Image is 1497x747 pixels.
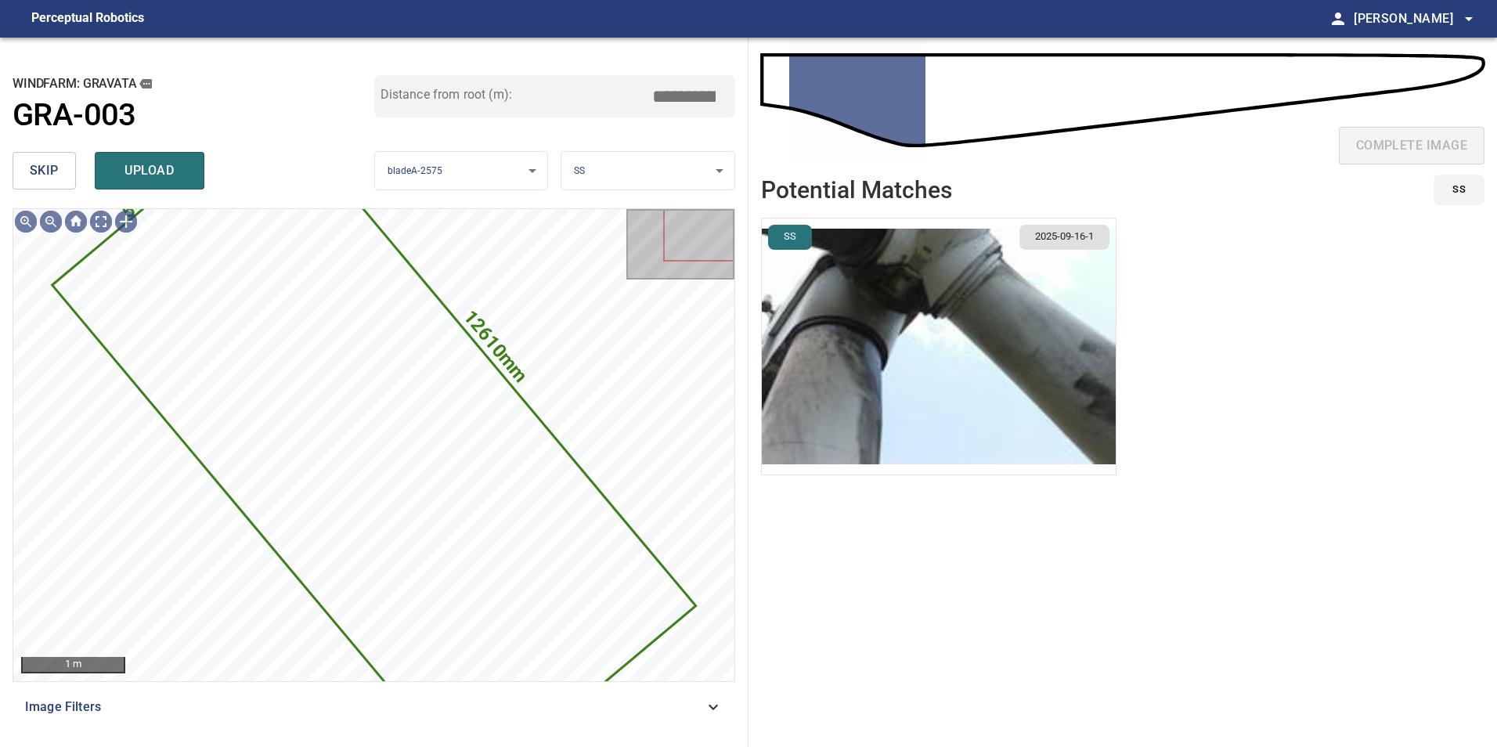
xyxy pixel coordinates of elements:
button: copy message details [137,75,154,92]
span: SS [1452,181,1466,199]
img: Toggle full page [88,209,114,234]
span: SS [774,229,806,244]
span: Image Filters [25,698,704,716]
button: SS [1434,175,1484,205]
span: 2025-09-16-1 [1026,229,1103,244]
div: id [1424,175,1484,205]
button: upload [95,152,204,189]
div: bladeA-2575 [375,151,548,191]
span: [PERSON_NAME] [1354,8,1478,30]
img: GRAVATA/GRA-003/2025-09-16-1/2025-09-16-1/inspectionData/image95wp101.jpg [762,218,1116,475]
h1: GRA-003 [13,97,136,134]
img: Zoom in [13,209,38,234]
figcaption: Perceptual Robotics [31,6,144,31]
h2: windfarm: GRAVATA [13,75,374,92]
h2: Potential Matches [761,177,952,203]
div: Image Filters [13,688,735,726]
img: Zoom out [38,209,63,234]
a: GRA-003 [13,97,374,134]
label: Distance from root (m): [381,88,512,101]
span: arrow_drop_down [1459,9,1478,28]
button: [PERSON_NAME] [1347,3,1478,34]
span: bladeA-2575 [388,165,443,176]
img: Toggle selection [114,209,139,234]
div: SS [561,151,734,191]
span: person [1329,9,1347,28]
text: 12610mm [459,305,532,387]
button: skip [13,152,76,189]
img: Go home [63,209,88,234]
span: upload [112,160,187,182]
span: SS [574,165,585,176]
button: SS [768,225,812,250]
span: skip [30,160,59,182]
